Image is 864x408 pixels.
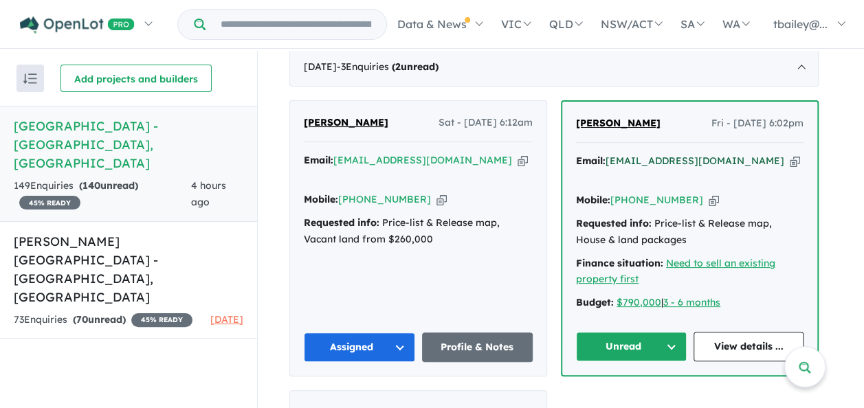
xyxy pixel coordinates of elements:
[610,194,703,206] a: [PHONE_NUMBER]
[19,196,80,209] span: 45 % READY
[131,313,192,327] span: 45 % READY
[709,193,719,207] button: Copy
[20,16,135,34] img: Openlot PRO Logo White
[576,257,663,269] strong: Finance situation:
[333,154,512,166] a: [EMAIL_ADDRESS][DOMAIN_NAME]
[606,155,784,167] a: [EMAIL_ADDRESS][DOMAIN_NAME]
[210,313,243,326] span: [DATE]
[23,73,37,84] img: sort.svg
[576,217,652,229] strong: Requested info:
[304,154,333,166] strong: Email:
[576,296,614,308] strong: Budget:
[79,179,138,192] strong: ( unread)
[338,193,431,205] a: [PHONE_NUMBER]
[576,194,610,206] strong: Mobile:
[663,296,720,308] a: 3 - 6 months
[422,332,533,362] a: Profile & Notes
[617,296,661,308] a: $790,000
[304,216,379,229] strong: Requested info:
[304,116,388,128] span: [PERSON_NAME]
[773,17,828,31] span: tbailey@...
[711,115,804,132] span: Fri - [DATE] 6:02pm
[191,179,226,208] span: 4 hours ago
[576,216,804,249] div: Price-list & Release map, House & land packages
[304,215,533,248] div: Price-list & Release map, Vacant land from $260,000
[208,10,384,39] input: Try estate name, suburb, builder or developer
[694,332,804,361] a: View details ...
[576,115,661,132] a: [PERSON_NAME]
[289,48,819,87] div: [DATE]
[73,313,126,326] strong: ( unread)
[790,154,800,168] button: Copy
[60,65,212,92] button: Add projects and builders
[439,115,533,131] span: Sat - [DATE] 6:12am
[14,312,192,328] div: 73 Enquir ies
[304,332,415,362] button: Assigned
[576,155,606,167] strong: Email:
[304,193,338,205] strong: Mobile:
[576,117,661,129] span: [PERSON_NAME]
[392,60,439,73] strong: ( unread)
[337,60,439,73] span: - 3 Enquir ies
[395,60,401,73] span: 2
[82,179,100,192] span: 140
[518,153,528,168] button: Copy
[14,232,243,306] h5: [PERSON_NAME][GEOGRAPHIC_DATA] - [GEOGRAPHIC_DATA] , [GEOGRAPHIC_DATA]
[76,313,88,326] span: 70
[576,332,687,361] button: Unread
[576,295,804,311] div: |
[304,115,388,131] a: [PERSON_NAME]
[576,257,775,286] a: Need to sell an existing property first
[14,117,243,172] h5: [GEOGRAPHIC_DATA] - [GEOGRAPHIC_DATA] , [GEOGRAPHIC_DATA]
[14,178,191,211] div: 149 Enquir ies
[436,192,447,207] button: Copy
